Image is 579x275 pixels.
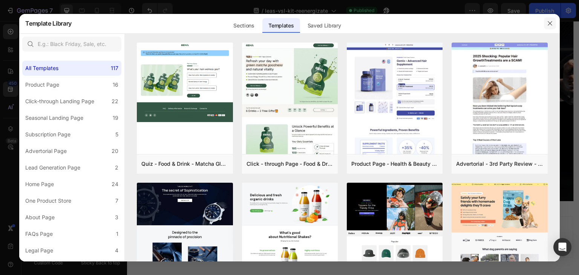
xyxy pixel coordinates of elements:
[116,229,118,238] div: 1
[553,238,571,256] div: Open Intercom Messenger
[137,43,233,122] img: quiz-1.png
[25,196,71,205] div: One Product Store
[25,130,70,139] div: Subscription Page
[145,208,191,216] div: Choose templates
[25,80,59,89] div: Product Page
[25,213,55,222] div: About Page
[302,18,347,33] div: Saved Library
[208,191,244,199] span: Add section
[259,208,305,216] div: Add blank section
[113,113,118,122] div: 19
[25,64,58,73] div: All Templates
[25,163,80,172] div: Lead Generation Page
[115,163,118,172] div: 2
[25,229,53,238] div: FAQs Page
[247,159,333,168] div: Click - through Page - Food & Drink - Matcha Glow Shot
[204,208,244,216] div: Generate layout
[262,18,300,33] div: Templates
[115,196,118,205] div: 7
[112,180,118,189] div: 24
[227,18,260,33] div: Sections
[22,37,121,52] input: E.g.: Black Friday, Sale, etc.
[25,113,83,122] div: Seasonal Landing Page
[115,130,118,139] div: 5
[113,80,118,89] div: 16
[111,64,118,73] div: 117
[25,246,53,255] div: Legal Page
[25,180,54,189] div: Home Page
[456,159,543,168] div: Advertorial - 3rd Party Review - The Before Image - Hair Supplement
[115,246,118,255] div: 4
[203,217,244,224] span: from URL or image
[141,159,228,168] div: Quiz - Food & Drink - Matcha Glow Shot
[351,159,438,168] div: Product Page - Health & Beauty - Hair Supplement
[112,147,118,156] div: 20
[254,217,310,224] span: then drag & drop elements
[25,14,72,33] h2: Template Library
[112,97,118,106] div: 22
[25,97,94,106] div: Click-through Landing Page
[25,147,67,156] div: Advertorial Page
[141,217,193,224] span: inspired by CRO experts
[115,213,118,222] div: 3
